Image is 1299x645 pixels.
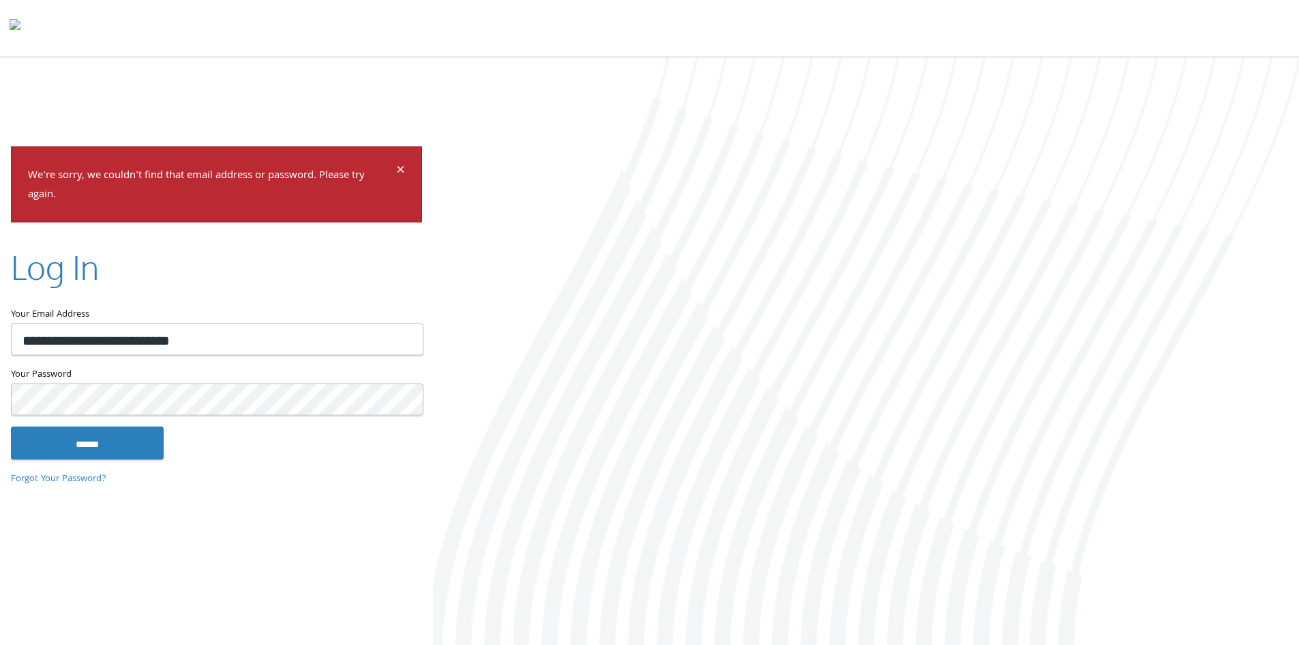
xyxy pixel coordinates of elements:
span: × [396,158,405,184]
p: We're sorry, we couldn't find that email address or password. Please try again. [28,166,394,205]
img: todyl-logo-dark.svg [10,14,20,42]
a: Forgot Your Password? [11,471,106,486]
button: Dismiss alert [396,163,405,180]
h2: Log In [11,244,99,290]
label: Your Password [11,367,422,384]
